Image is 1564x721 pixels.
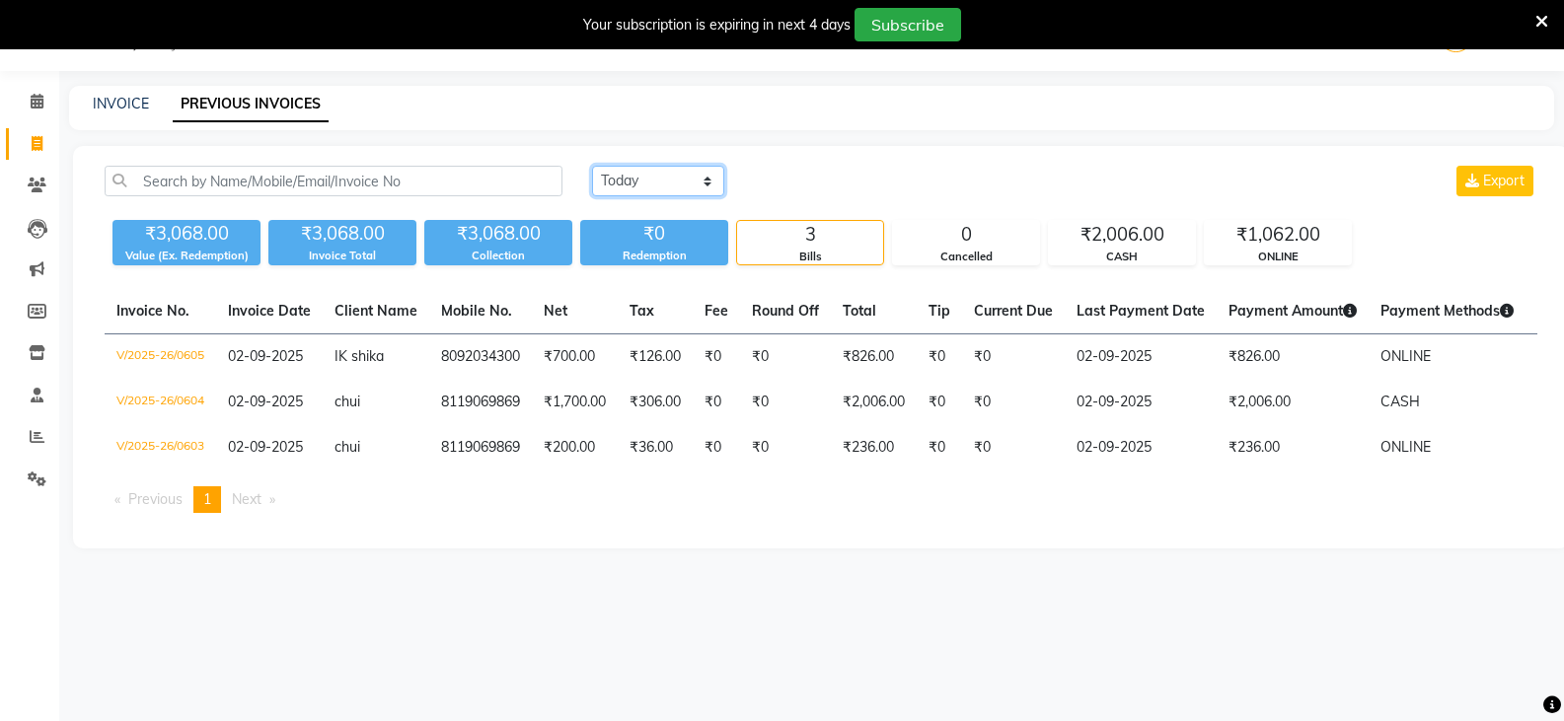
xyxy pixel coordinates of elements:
[618,334,693,381] td: ₹126.00
[1380,438,1431,456] span: ONLINE
[112,220,261,248] div: ₹3,068.00
[893,221,1039,249] div: 0
[228,393,303,410] span: 02-09-2025
[93,95,149,112] a: INVOICE
[1380,393,1420,410] span: CASH
[1049,249,1195,265] div: CASH
[1205,249,1351,265] div: ONLINE
[232,490,261,508] span: Next
[424,248,572,264] div: Collection
[203,490,211,508] span: 1
[429,334,532,381] td: 8092034300
[855,8,961,41] button: Subscribe
[228,302,311,320] span: Invoice Date
[1049,221,1195,249] div: ₹2,006.00
[583,15,851,36] div: Your subscription is expiring in next 4 days
[831,334,917,381] td: ₹826.00
[618,380,693,425] td: ₹306.00
[929,302,950,320] span: Tip
[335,347,384,365] span: IK shika
[105,486,1537,513] nav: Pagination
[1217,380,1369,425] td: ₹2,006.00
[974,302,1053,320] span: Current Due
[831,425,917,470] td: ₹236.00
[740,334,831,381] td: ₹0
[831,380,917,425] td: ₹2,006.00
[737,249,883,265] div: Bills
[429,425,532,470] td: 8119069869
[693,334,740,381] td: ₹0
[335,302,417,320] span: Client Name
[335,438,360,456] span: chui
[893,249,1039,265] div: Cancelled
[1217,425,1369,470] td: ₹236.00
[1205,221,1351,249] div: ₹1,062.00
[1077,302,1205,320] span: Last Payment Date
[630,302,654,320] span: Tax
[335,393,360,410] span: chui
[105,166,562,196] input: Search by Name/Mobile/Email/Invoice No
[1065,380,1217,425] td: 02-09-2025
[105,380,216,425] td: V/2025-26/0604
[1065,425,1217,470] td: 02-09-2025
[1456,166,1533,196] button: Export
[532,380,618,425] td: ₹1,700.00
[116,302,189,320] span: Invoice No.
[1483,172,1525,189] span: Export
[705,302,728,320] span: Fee
[1229,302,1357,320] span: Payment Amount
[228,347,303,365] span: 02-09-2025
[917,380,962,425] td: ₹0
[752,302,819,320] span: Round Off
[1380,302,1514,320] span: Payment Methods
[580,248,728,264] div: Redemption
[544,302,567,320] span: Net
[532,334,618,381] td: ₹700.00
[917,425,962,470] td: ₹0
[962,334,1065,381] td: ₹0
[429,380,532,425] td: 8119069869
[740,380,831,425] td: ₹0
[1380,347,1431,365] span: ONLINE
[268,248,416,264] div: Invoice Total
[1065,334,1217,381] td: 02-09-2025
[441,302,512,320] span: Mobile No.
[173,87,329,122] a: PREVIOUS INVOICES
[112,248,261,264] div: Value (Ex. Redemption)
[268,220,416,248] div: ₹3,068.00
[843,302,876,320] span: Total
[618,425,693,470] td: ₹36.00
[737,221,883,249] div: 3
[962,380,1065,425] td: ₹0
[580,220,728,248] div: ₹0
[424,220,572,248] div: ₹3,068.00
[105,425,216,470] td: V/2025-26/0603
[1217,334,1369,381] td: ₹826.00
[128,490,183,508] span: Previous
[228,438,303,456] span: 02-09-2025
[740,425,831,470] td: ₹0
[693,425,740,470] td: ₹0
[105,334,216,381] td: V/2025-26/0605
[693,380,740,425] td: ₹0
[962,425,1065,470] td: ₹0
[917,334,962,381] td: ₹0
[532,425,618,470] td: ₹200.00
